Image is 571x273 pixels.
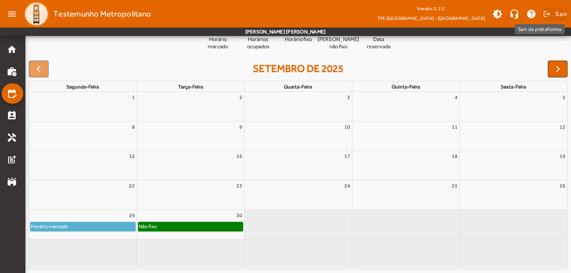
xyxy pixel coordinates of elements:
[137,180,244,210] td: 23 de setembro de 2025
[7,110,17,121] mat-icon: perm_contact_calendar
[138,222,157,231] div: Não fixo
[137,92,244,121] td: 2 de setembro de 2025
[127,151,137,162] a: 15 de setembro de 2025
[555,7,568,21] span: Sair
[343,121,352,132] a: 10 de setembro de 2025
[201,36,235,50] span: Horário marcado
[460,151,567,180] td: 19 de setembro de 2025
[352,92,459,121] td: 4 de setembro de 2025
[343,151,352,162] a: 17 de setembro de 2025
[235,180,244,191] a: 23 de setembro de 2025
[241,36,275,50] span: Horários ocupados
[29,210,137,240] td: 29 de setembro de 2025
[285,36,312,43] span: Horário fixo
[362,36,395,50] span: Data reservada
[253,63,343,75] h2: setembro de 2025
[244,151,352,180] td: 17 de setembro de 2025
[244,92,352,121] td: 3 de setembro de 2025
[282,82,314,91] a: quarta-feira
[24,1,49,27] img: Logo TPE
[460,180,567,210] td: 26 de setembro de 2025
[29,151,137,180] td: 15 de setembro de 2025
[65,82,101,91] a: segunda-feira
[460,92,567,121] td: 5 de setembro de 2025
[130,92,137,103] a: 1 de setembro de 2025
[235,210,244,221] a: 30 de setembro de 2025
[561,92,567,103] a: 5 de setembro de 2025
[7,132,17,143] mat-icon: handyman
[127,180,137,191] a: 22 de setembro de 2025
[558,121,567,132] a: 12 de setembro de 2025
[53,7,151,21] span: Testemunho Metropolitano
[130,121,137,132] a: 8 de setembro de 2025
[238,121,244,132] a: 9 de setembro de 2025
[238,92,244,103] a: 2 de setembro de 2025
[7,88,17,99] mat-icon: edit_calendar
[3,6,20,22] mat-icon: menu
[7,66,17,77] mat-icon: work_history
[346,92,352,103] a: 3 de setembro de 2025
[515,24,565,34] div: Sair da plataforma
[377,14,485,22] span: TPE [GEOGRAPHIC_DATA] - [GEOGRAPHIC_DATA]
[499,82,528,91] a: sexta-feira
[450,121,459,132] a: 11 de setembro de 2025
[390,82,422,91] a: quinta-feira
[30,222,69,231] div: Horário marcado
[318,36,359,50] span: [PERSON_NAME] não fixo
[235,151,244,162] a: 16 de setembro de 2025
[542,8,568,20] button: Sair
[450,180,459,191] a: 25 de setembro de 2025
[377,3,485,14] div: Versão: 2.2.2
[453,92,459,103] a: 4 de setembro de 2025
[29,92,137,121] td: 1 de setembro de 2025
[352,180,459,210] td: 25 de setembro de 2025
[450,151,459,162] a: 18 de setembro de 2025
[137,121,244,151] td: 9 de setembro de 2025
[558,180,567,191] a: 26 de setembro de 2025
[29,180,137,210] td: 22 de setembro de 2025
[244,121,352,151] td: 10 de setembro de 2025
[460,121,567,151] td: 12 de setembro de 2025
[7,154,17,165] mat-icon: post_add
[127,210,137,221] a: 29 de setembro de 2025
[244,180,352,210] td: 24 de setembro de 2025
[137,210,244,240] td: 30 de setembro de 2025
[20,1,151,27] a: Testemunho Metropolitano
[352,151,459,180] td: 18 de setembro de 2025
[29,121,137,151] td: 8 de setembro de 2025
[7,176,17,187] mat-icon: stadium
[343,180,352,191] a: 24 de setembro de 2025
[176,82,205,91] a: terça-feira
[137,151,244,180] td: 16 de setembro de 2025
[7,44,17,55] mat-icon: home
[352,121,459,151] td: 11 de setembro de 2025
[558,151,567,162] a: 19 de setembro de 2025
